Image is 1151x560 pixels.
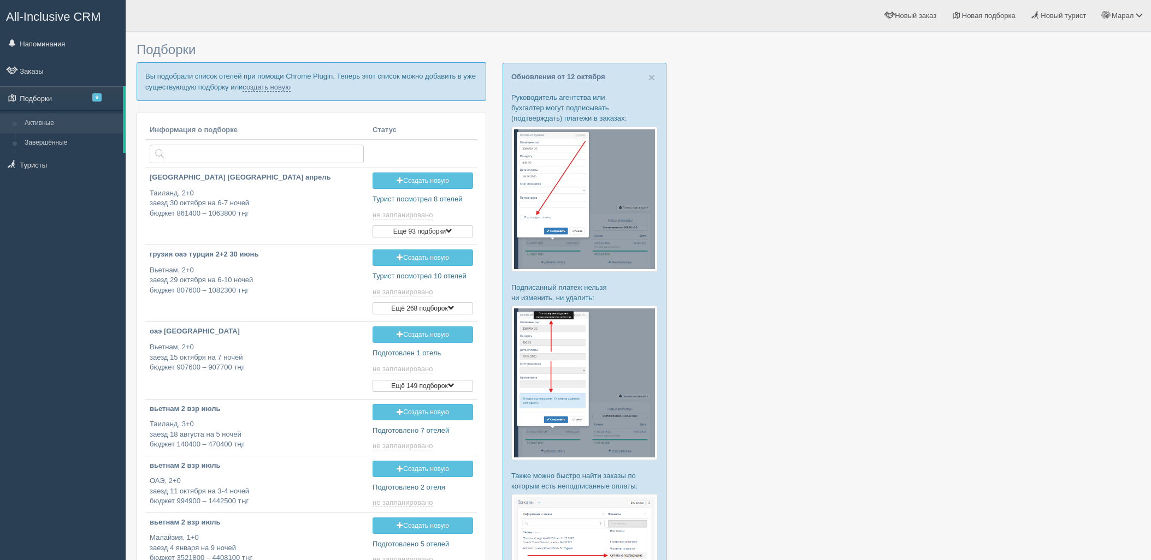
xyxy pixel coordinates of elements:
img: %D0%BF%D0%BE%D0%B4%D1%82%D0%B2%D0%B5%D1%80%D0%B6%D0%B4%D0%B5%D0%BD%D0%B8%D0%B5-%D0%BE%D0%BF%D0%BB... [511,306,658,460]
p: Турист посмотрел 8 отелей [373,194,473,205]
th: Статус [368,121,477,140]
span: Новый заказ [895,11,936,20]
span: не запланировано [373,211,433,219]
p: Подготовлено 7 отелей [373,426,473,436]
span: не запланировано [373,498,433,507]
button: Ещё 268 подборок [373,302,473,314]
p: Турист посмотрел 10 отелей [373,271,473,282]
a: Активные [20,114,123,133]
a: [GEOGRAPHIC_DATA] [GEOGRAPHIC_DATA] апрель Таиланд, 2+0заезд 30 октября на 6-7 ночейбюджет 861400... [145,168,368,228]
a: вьетнам 2 взр июль ОАЭ, 2+0заезд 11 октября на 3-4 ночейбюджет 994900 – 1442500 тңг [145,456,368,511]
p: Вы подобрали список отелей при помощи Chrome Plugin. Теперь этот список можно добавить в уже суще... [137,62,486,100]
span: Новая подборка [962,11,1016,20]
p: Подготовлен 1 отель [373,348,473,359]
p: Подготовлено 5 отелей [373,539,473,550]
p: вьетнам 2 взр июль [150,404,364,414]
p: вьетнам 2 взр июль [150,517,364,528]
a: Создать новую [373,517,473,534]
span: не запланировано [373,288,433,296]
p: Подготовлено 2 отеля [373,482,473,493]
span: All-Inclusive CRM [6,10,101,23]
p: Вьетнам, 2+0 заезд 29 октября на 6-10 ночей бюджет 807600 – 1082300 тңг [150,265,364,296]
p: ОАЭ, 2+0 заезд 11 октября на 3-4 ночей бюджет 994900 – 1442500 тңг [150,476,364,507]
a: оаэ [GEOGRAPHIC_DATA] Вьетнам, 2+0заезд 15 октября на 7 ночейбюджет 907600 – 907700 тңг [145,322,368,382]
a: не запланировано [373,365,435,373]
a: Обновления от 12 октября [511,73,605,81]
p: Подписанный платеж нельзя ни изменить, ни удалить: [511,282,658,303]
span: Подборки [137,42,196,57]
a: не запланировано [373,442,435,450]
a: All-Inclusive CRM [1,1,125,31]
p: оаэ [GEOGRAPHIC_DATA] [150,326,364,337]
span: не запланировано [373,365,433,373]
a: Завершённые [20,133,123,153]
span: 9 [92,93,102,102]
p: Таиланд, 2+0 заезд 30 октября на 6-7 ночей бюджет 861400 – 1063800 тңг [150,188,364,219]
a: Создать новую [373,461,473,477]
input: Поиск по стране или туристу [150,145,364,163]
span: Новый турист [1041,11,1086,20]
p: Вьетнам, 2+0 заезд 15 октября на 7 ночей бюджет 907600 – 907700 тңг [150,342,364,373]
button: Close [648,72,655,83]
span: × [648,71,655,84]
a: создать новую [243,83,291,92]
a: вьетнам 2 взр июль Таиланд, 3+0заезд 18 августа на 5 ночейбюджет 140400 – 470400 тңг [145,400,368,455]
p: Таиланд, 3+0 заезд 18 августа на 5 ночей бюджет 140400 – 470400 тңг [150,419,364,450]
a: Создать новую [373,404,473,420]
span: не запланировано [373,442,433,450]
span: Марал [1112,11,1134,20]
a: не запланировано [373,211,435,219]
a: Создать новую [373,172,473,189]
th: Информация о подборке [145,121,368,140]
img: %D0%BF%D0%BE%D0%B4%D1%82%D0%B2%D0%B5%D1%80%D0%B6%D0%B4%D0%B5%D0%BD%D0%B8%D0%B5-%D0%BE%D0%BF%D0%BB... [511,127,658,272]
p: [GEOGRAPHIC_DATA] [GEOGRAPHIC_DATA] апрель [150,172,364,183]
p: вьетнам 2 взр июль [150,461,364,471]
a: не запланировано [373,288,435,296]
button: Ещё 93 подборки [373,225,473,237]
a: Создать новую [373,326,473,343]
p: Руководитель агентства или бухгалтер могут подписывать (подтверждать) платежи в заказах: [511,92,658,123]
a: Создать новую [373,249,473,266]
a: не запланировано [373,498,435,507]
p: грузия оаэ турция 2+2 30 июнь [150,249,364,260]
button: Ещё 149 подборок [373,380,473,392]
a: грузия оаэ турция 2+2 30 июнь Вьетнам, 2+0заезд 29 октября на 6-10 ночейбюджет 807600 – 1082300 тңг [145,245,368,305]
p: Также можно быстро найти заказы по которым есть неподписанные оплаты: [511,470,658,491]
